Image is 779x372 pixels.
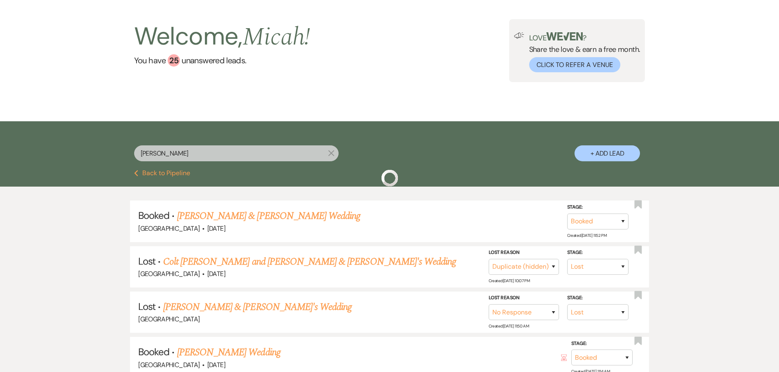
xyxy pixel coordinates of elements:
[567,248,629,257] label: Stage:
[575,145,640,161] button: + Add Lead
[177,345,281,360] a: [PERSON_NAME] Wedding
[207,361,225,369] span: [DATE]
[529,57,620,72] button: Click to Refer a Venue
[134,54,310,67] a: You have 25 unanswered leads.
[163,254,456,269] a: Colt [PERSON_NAME] and [PERSON_NAME] & [PERSON_NAME]'s Wedding
[138,224,200,233] span: [GEOGRAPHIC_DATA]
[382,170,398,186] img: loading spinner
[567,203,629,212] label: Stage:
[514,32,524,39] img: loud-speaker-illustration.svg
[546,32,583,40] img: weven-logo-green.svg
[489,294,559,303] label: Lost Reason
[138,270,200,278] span: [GEOGRAPHIC_DATA]
[571,339,633,348] label: Stage:
[168,54,180,67] div: 25
[163,300,352,314] a: [PERSON_NAME] & [PERSON_NAME]'s Wedding
[567,294,629,303] label: Stage:
[138,345,169,358] span: Booked
[529,32,640,42] p: Love ?
[489,248,559,257] label: Lost Reason
[177,209,360,223] a: [PERSON_NAME] & [PERSON_NAME] Wedding
[138,255,155,267] span: Lost
[138,361,200,369] span: [GEOGRAPHIC_DATA]
[134,170,190,176] button: Back to Pipeline
[489,323,529,329] span: Created: [DATE] 11:50 AM
[242,18,310,56] span: Micah !
[134,145,339,161] input: Search by name, event date, email address or phone number
[134,19,310,54] h2: Welcome,
[567,233,606,238] span: Created: [DATE] 11:52 PM
[138,315,200,323] span: [GEOGRAPHIC_DATA]
[207,224,225,233] span: [DATE]
[524,32,640,72] div: Share the love & earn a free month.
[138,300,155,313] span: Lost
[138,209,169,222] span: Booked
[489,278,530,283] span: Created: [DATE] 10:07 PM
[207,270,225,278] span: [DATE]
